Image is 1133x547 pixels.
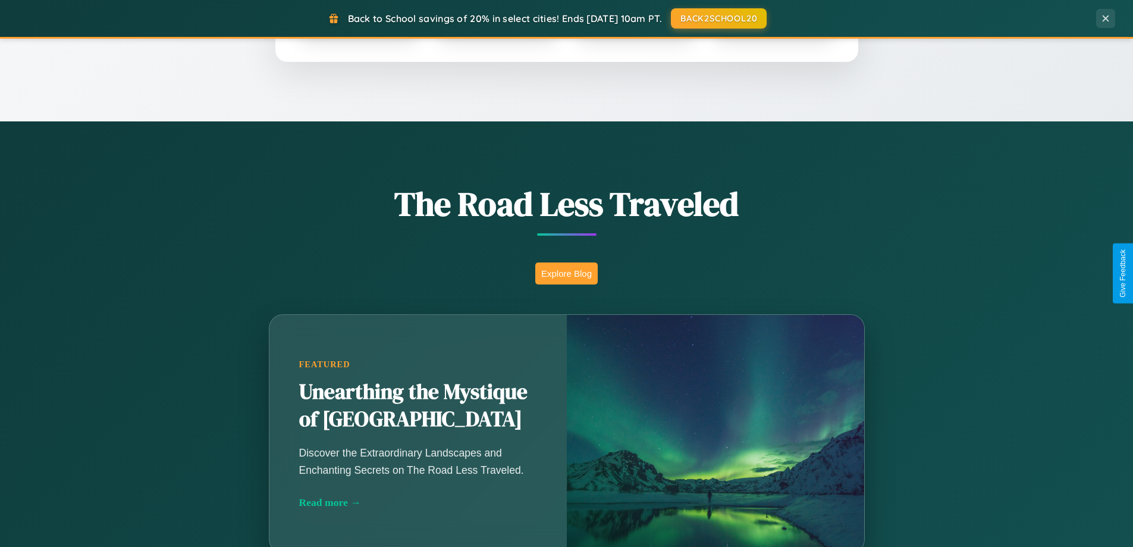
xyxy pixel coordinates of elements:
[671,8,767,29] button: BACK2SCHOOL20
[299,445,537,478] p: Discover the Extraordinary Landscapes and Enchanting Secrets on The Road Less Traveled.
[348,12,662,24] span: Back to School savings of 20% in select cities! Ends [DATE] 10am PT.
[210,181,924,227] h1: The Road Less Traveled
[1119,249,1127,298] div: Give Feedback
[299,379,537,433] h2: Unearthing the Mystique of [GEOGRAPHIC_DATA]
[299,360,537,370] div: Featured
[299,496,537,509] div: Read more →
[535,262,598,285] button: Explore Blog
